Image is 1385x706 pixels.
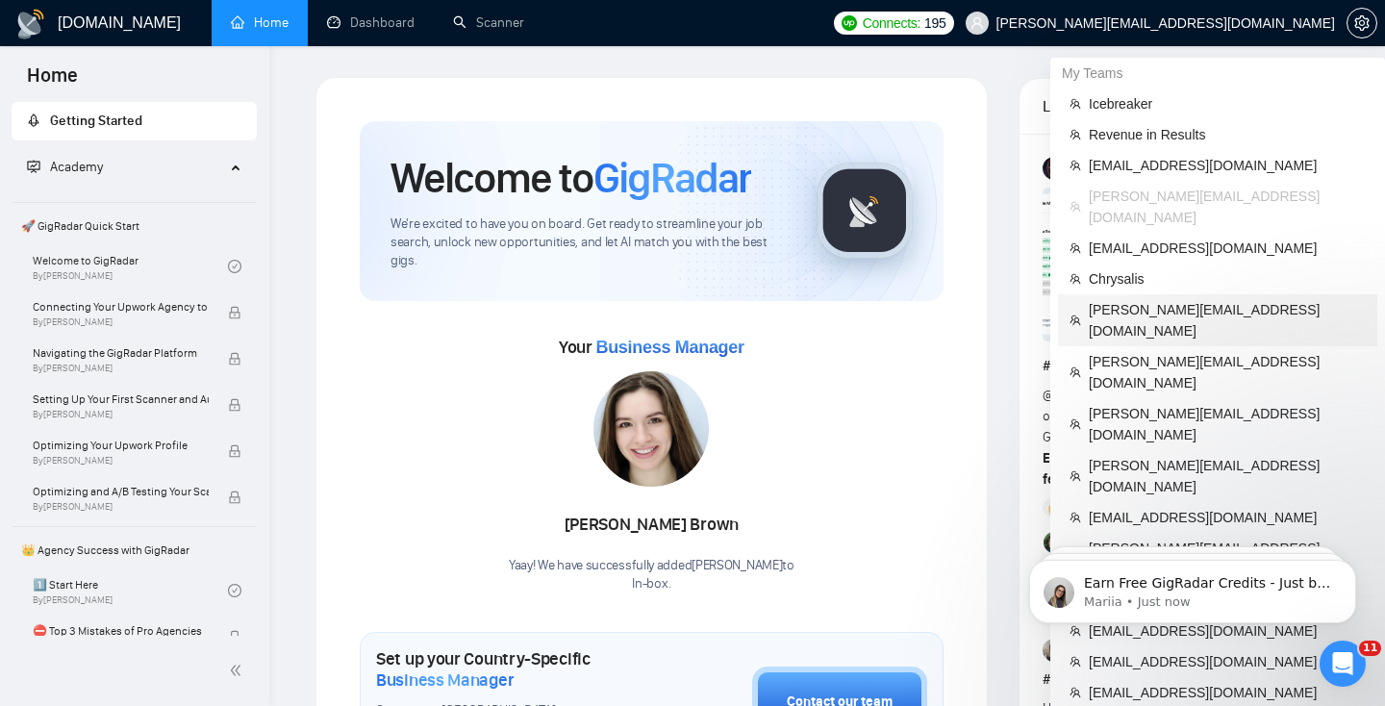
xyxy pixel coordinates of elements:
span: team [1070,98,1081,110]
span: Your [559,337,744,358]
span: [PERSON_NAME][EMAIL_ADDRESS][DOMAIN_NAME] [1089,186,1366,228]
span: team [1070,273,1081,285]
span: Navigating the GigRadar Platform [33,343,209,363]
span: Home [12,62,93,102]
span: By [PERSON_NAME] [33,455,209,466]
span: lock [228,630,241,643]
span: Icebreaker [1089,93,1366,114]
div: My Teams [1050,58,1385,88]
span: ⛔ Top 3 Mistakes of Pro Agencies [33,621,209,641]
a: searchScanner [453,14,524,31]
span: Business Manager [376,669,514,691]
span: rocket [27,113,40,127]
span: team [1070,315,1081,326]
span: check-circle [228,260,241,273]
span: Revenue in Results [1089,124,1366,145]
span: [EMAIL_ADDRESS][DOMAIN_NAME] [1089,682,1366,703]
img: F09AC4U7ATU-image.png [1043,188,1273,341]
span: setting [1347,15,1376,31]
span: We're excited to have you on board. Get ready to streamline your job search, unlock new opportuni... [390,215,786,270]
div: Yaay! We have successfully added [PERSON_NAME] to [509,557,794,593]
span: lock [228,306,241,319]
span: lock [228,352,241,366]
span: team [1070,687,1081,698]
span: Academy [50,159,103,175]
span: Hey Upwork growth hackers, here's our July round-up and release notes for GigRadar • is your prof... [1043,387,1303,488]
span: [PERSON_NAME][EMAIL_ADDRESS][DOMAIN_NAME] [1089,455,1366,497]
span: user [970,16,984,30]
h1: # gigradar-education [1043,669,1315,691]
span: team [1070,418,1081,430]
a: setting [1347,15,1377,31]
span: team [1070,160,1081,171]
span: Business Manager [595,338,743,357]
span: @channel [1043,387,1099,403]
a: homeHome [231,14,289,31]
div: [PERSON_NAME] Brown [509,509,794,542]
span: [PERSON_NAME][EMAIL_ADDRESS][DOMAIN_NAME] [1089,351,1366,393]
span: lock [228,491,241,504]
span: GigRadar [593,152,751,204]
span: [EMAIL_ADDRESS][DOMAIN_NAME] [1089,651,1366,672]
iframe: Intercom live chat [1320,641,1366,687]
span: team [1070,656,1081,668]
span: [PERSON_NAME][EMAIL_ADDRESS][DOMAIN_NAME] [1089,299,1366,341]
span: Getting Started [50,113,142,129]
span: check-circle [228,584,241,597]
span: By [PERSON_NAME] [33,316,209,328]
h1: Set up your Country-Specific [376,648,656,691]
span: Latest Posts from the GigRadar Community [1043,94,1130,118]
img: logo [15,9,46,39]
button: setting [1347,8,1377,38]
h1: Welcome to [390,152,751,204]
span: team [1070,512,1081,523]
span: [PERSON_NAME][EMAIL_ADDRESS][DOMAIN_NAME] [1089,403,1366,445]
p: In-box . [509,575,794,593]
span: [EMAIL_ADDRESS][DOMAIN_NAME] [1089,238,1366,259]
span: Academy [27,159,103,175]
span: [EMAIL_ADDRESS][DOMAIN_NAME] [1089,155,1366,176]
img: 1706121186664-multi-268.jpg [593,371,709,487]
img: upwork-logo.png [842,15,857,31]
img: Vadym [1043,157,1066,180]
img: gigradar-logo.png [817,163,913,259]
span: team [1070,242,1081,254]
span: 11 [1359,641,1381,656]
a: Welcome to GigRadarBy[PERSON_NAME] [33,245,228,288]
span: 195 [924,13,945,34]
a: dashboardDashboard [327,14,415,31]
span: lock [228,398,241,412]
li: Getting Started [12,102,257,140]
span: Connecting Your Upwork Agency to GigRadar [33,297,209,316]
span: team [1070,470,1081,482]
span: By [PERSON_NAME] [33,501,209,513]
span: Connects: [863,13,920,34]
span: 🚀 GigRadar Quick Start [13,207,255,245]
span: fund-projection-screen [27,160,40,173]
span: 👑 Agency Success with GigRadar [13,531,255,569]
a: 1️⃣ Start HereBy[PERSON_NAME] [33,569,228,612]
span: Optimizing Your Upwork Profile [33,436,209,455]
span: [EMAIL_ADDRESS][DOMAIN_NAME] [1089,507,1366,528]
span: By [PERSON_NAME] [33,363,209,374]
span: team [1070,201,1081,213]
span: By [PERSON_NAME] [33,409,209,420]
span: team [1070,366,1081,378]
span: Optimizing and A/B Testing Your Scanner for Better Results [33,482,209,501]
h1: # gigradar-hub [1043,356,1315,377]
span: lock [228,444,241,458]
span: double-left [229,661,248,680]
iframe: Intercom notifications message [1000,519,1385,654]
span: Chrysalis [1089,268,1366,290]
span: Setting Up Your First Scanner and Auto-Bidder [33,390,209,409]
span: team [1070,129,1081,140]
